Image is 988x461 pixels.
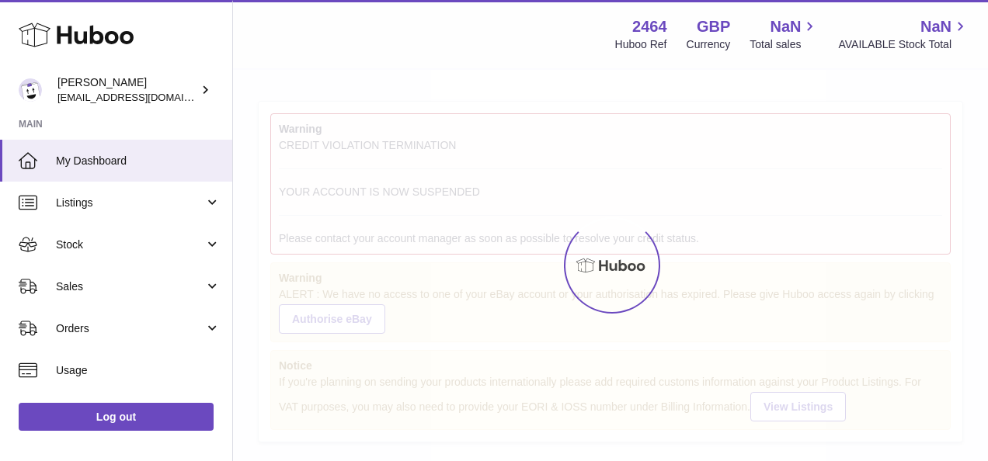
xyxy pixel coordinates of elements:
[56,154,221,168] span: My Dashboard
[56,237,204,252] span: Stock
[19,78,42,102] img: internalAdmin-2464@internal.huboo.com
[56,321,204,336] span: Orders
[697,16,730,37] strong: GBP
[57,91,228,103] span: [EMAIL_ADDRESS][DOMAIN_NAME]
[838,16,969,52] a: NaN AVAILABLE Stock Total
[57,75,197,105] div: [PERSON_NAME]
[632,16,667,37] strong: 2464
[56,363,221,378] span: Usage
[750,16,819,52] a: NaN Total sales
[920,16,951,37] span: NaN
[770,16,801,37] span: NaN
[687,37,731,52] div: Currency
[56,196,204,210] span: Listings
[750,37,819,52] span: Total sales
[19,403,214,431] a: Log out
[838,37,969,52] span: AVAILABLE Stock Total
[56,279,204,294] span: Sales
[615,37,667,52] div: Huboo Ref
